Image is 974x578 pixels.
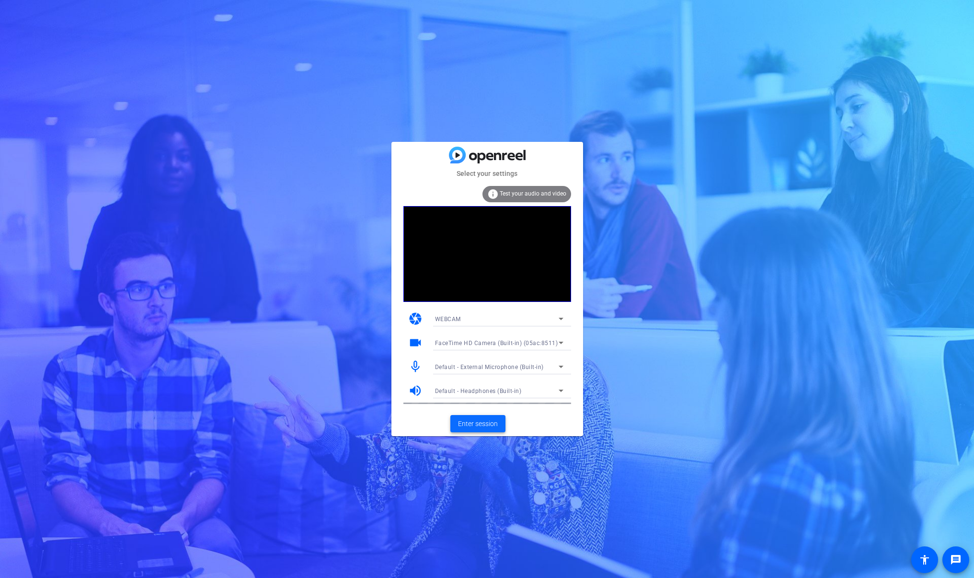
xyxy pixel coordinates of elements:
[449,147,526,163] img: blue-gradient.svg
[391,168,583,179] mat-card-subtitle: Select your settings
[408,312,423,326] mat-icon: camera
[408,383,423,398] mat-icon: volume_up
[435,316,461,323] span: WEBCAM
[435,364,544,370] span: Default - External Microphone (Built-in)
[435,388,522,394] span: Default - Headphones (Built-in)
[950,554,962,566] mat-icon: message
[408,359,423,374] mat-icon: mic_none
[500,190,566,197] span: Test your audio and video
[487,188,499,200] mat-icon: info
[435,340,558,347] span: FaceTime HD Camera (Built-in) (05ac:8511)
[919,554,930,566] mat-icon: accessibility
[450,415,505,432] button: Enter session
[458,419,498,429] span: Enter session
[408,335,423,350] mat-icon: videocam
